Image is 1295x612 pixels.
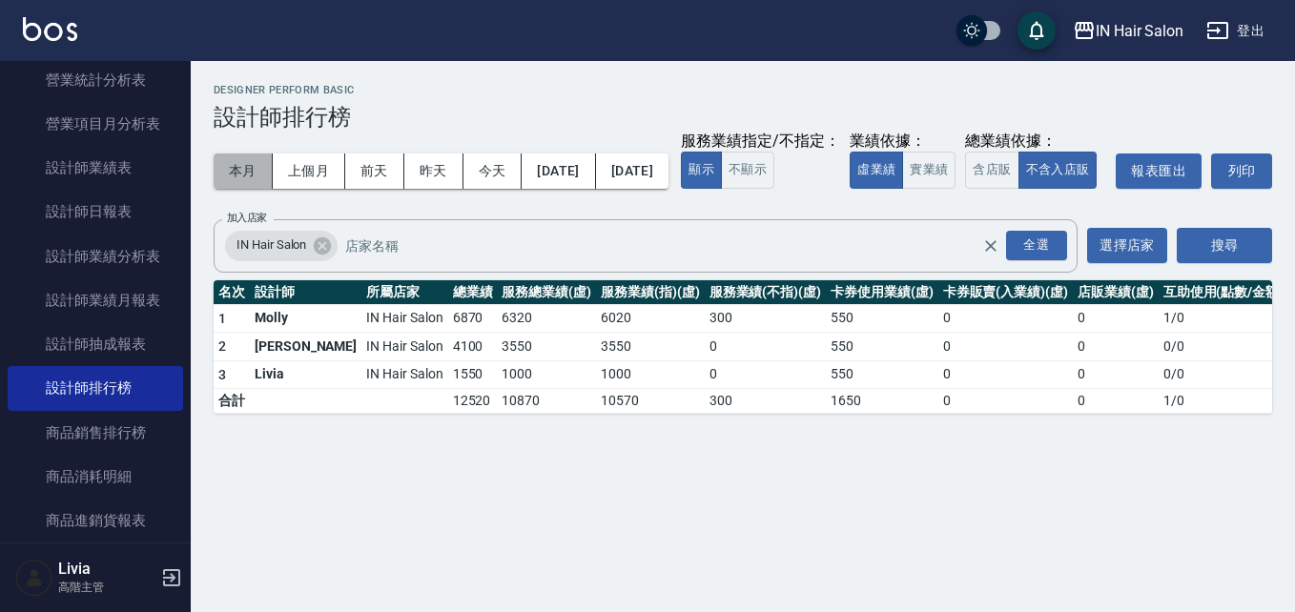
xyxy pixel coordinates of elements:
[214,84,1272,96] h2: Designer Perform Basic
[8,190,183,234] a: 設計師日報表
[902,152,956,189] button: 實業績
[497,280,596,305] th: 服務總業績(虛)
[8,278,183,322] a: 設計師業績月報表
[596,280,705,305] th: 服務業績(指)(虛)
[596,304,705,333] td: 6020
[826,360,938,389] td: 550
[1116,153,1202,189] button: 報表匯出
[58,560,155,579] h5: Livia
[826,280,938,305] th: 卡券使用業績(虛)
[8,146,183,190] a: 設計師業績表
[8,58,183,102] a: 營業統計分析表
[23,17,77,41] img: Logo
[1177,228,1272,263] button: 搜尋
[218,367,226,382] span: 3
[596,333,705,361] td: 3550
[448,389,498,414] td: 12520
[361,304,447,333] td: IN Hair Salon
[721,152,774,189] button: 不顯示
[1065,11,1191,51] button: IN Hair Salon
[826,389,938,414] td: 1650
[1073,333,1159,361] td: 0
[1159,304,1288,333] td: 1 / 0
[497,333,596,361] td: 3550
[8,235,183,278] a: 設計師業績分析表
[705,280,826,305] th: 服務業績(不指)(虛)
[705,304,826,333] td: 300
[361,280,447,305] th: 所屬店家
[497,304,596,333] td: 6320
[463,153,523,189] button: 今天
[361,333,447,361] td: IN Hair Salon
[227,211,267,225] label: 加入店家
[214,153,273,189] button: 本月
[448,280,498,305] th: 總業績
[681,152,722,189] button: 顯示
[938,280,1073,305] th: 卡券販賣(入業績)(虛)
[938,304,1073,333] td: 0
[1018,11,1056,50] button: save
[8,366,183,410] a: 設計師排行榜
[705,333,826,361] td: 0
[1159,389,1288,414] td: 1 / 0
[8,499,183,542] a: 商品進銷貨報表
[938,389,1073,414] td: 0
[596,389,705,414] td: 10570
[850,152,903,189] button: 虛業績
[340,229,1015,262] input: 店家名稱
[965,152,1018,189] button: 含店販
[225,235,318,255] span: IN Hair Salon
[1159,360,1288,389] td: 0 / 0
[938,333,1073,361] td: 0
[938,360,1073,389] td: 0
[1006,231,1067,260] div: 全選
[596,360,705,389] td: 1000
[8,102,183,146] a: 營業項目月分析表
[250,333,361,361] td: [PERSON_NAME]
[15,559,53,597] img: Person
[8,322,183,366] a: 設計師抽成報表
[497,360,596,389] td: 1000
[1096,19,1183,43] div: IN Hair Salon
[345,153,404,189] button: 前天
[8,455,183,499] a: 商品消耗明細
[1159,280,1288,305] th: 互助使用(點數/金額)
[250,360,361,389] td: Livia
[497,389,596,414] td: 10870
[1073,360,1159,389] td: 0
[214,280,250,305] th: 名次
[826,304,938,333] td: 550
[1211,153,1272,189] button: 列印
[977,233,1004,259] button: Clear
[58,579,155,596] p: 高階主管
[448,304,498,333] td: 6870
[273,153,345,189] button: 上個月
[448,333,498,361] td: 4100
[448,360,498,389] td: 1550
[1087,228,1167,263] button: 選擇店家
[850,132,956,152] div: 業績依據：
[826,333,938,361] td: 550
[218,338,226,354] span: 2
[218,311,226,326] span: 1
[1199,13,1272,49] button: 登出
[1073,280,1159,305] th: 店販業績(虛)
[1073,389,1159,414] td: 0
[705,389,826,414] td: 300
[1073,304,1159,333] td: 0
[1018,152,1098,189] button: 不含入店販
[225,231,338,261] div: IN Hair Salon
[681,132,840,152] div: 服務業績指定/不指定：
[522,153,595,189] button: [DATE]
[8,411,183,455] a: 商品銷售排行榜
[250,280,361,305] th: 設計師
[1002,227,1071,264] button: Open
[214,389,250,414] td: 合計
[1159,333,1288,361] td: 0 / 0
[250,304,361,333] td: Molly
[596,153,668,189] button: [DATE]
[361,360,447,389] td: IN Hair Salon
[965,132,1106,152] div: 總業績依據：
[404,153,463,189] button: 昨天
